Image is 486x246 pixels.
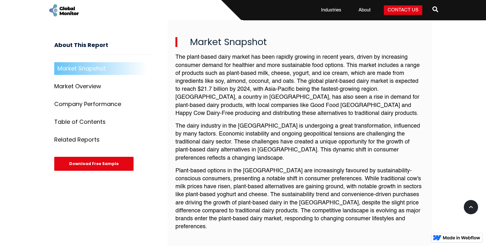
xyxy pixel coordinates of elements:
p: Plant-based options in the [GEOGRAPHIC_DATA] are increasingly favoured by sustainability-consciou... [175,167,424,231]
a:  [432,4,438,17]
div: Market Snapshot [57,66,106,72]
a: Table of Contents [54,116,152,129]
a: Market Overview [54,80,152,93]
a: home [48,3,80,17]
h2: Market Snapshot [175,37,424,47]
a: Industries [317,7,345,13]
div: Market Overview [54,83,101,90]
a: Related Reports [54,134,152,146]
p: The dairy industry in the [GEOGRAPHIC_DATA] is undergoing a great transformation, influenced by m... [175,122,424,162]
a: Contact Us [384,5,422,15]
h3: About This Report [54,42,152,55]
a: Market Snapshot [54,63,152,75]
div: Download Free Sample [54,157,134,171]
span:  [432,5,438,14]
div: Company Performance [54,101,121,108]
img: Made in Webflow [443,236,480,240]
a: About [355,7,374,13]
div: Related Reports [54,137,100,143]
p: The plant-based dairy market has been rapidly growing in recent years, driven by increasing consu... [175,53,424,117]
a: Company Performance [54,98,152,111]
div: Table of Contents [54,119,106,125]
